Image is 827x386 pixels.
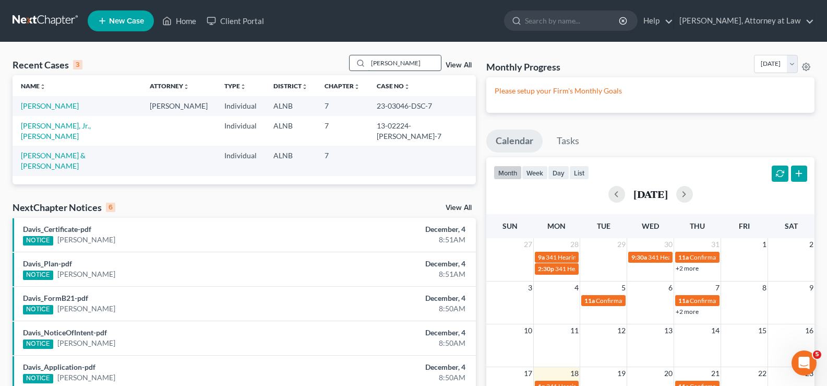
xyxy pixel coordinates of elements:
td: ALNB [265,96,316,115]
span: 9:30a [631,253,647,261]
span: 21 [710,367,721,380]
span: 28 [569,238,580,251]
span: Confirmation Date for [PERSON_NAME] [690,253,800,261]
a: [PERSON_NAME] [57,372,115,383]
td: [PERSON_NAME] [141,96,216,115]
span: 341 Hearing for [PERSON_NAME] [648,253,741,261]
a: View All [446,204,472,212]
a: Case Nounfold_more [377,82,410,90]
td: 7 [316,146,368,176]
h2: [DATE] [633,189,668,200]
span: 9 [808,282,814,294]
span: 1 [761,238,768,251]
span: 341 Hearing for [PERSON_NAME], English [546,253,662,261]
input: Search by name... [525,11,620,30]
span: 14 [710,324,721,337]
span: 5 [813,350,821,359]
span: 10 [523,324,533,337]
a: Tasks [547,130,589,153]
input: Search by name... [368,55,441,71]
div: NextChapter Notices [13,201,115,214]
span: 5 [620,282,627,294]
span: Thu [690,221,705,230]
span: 27 [523,238,533,251]
div: NOTICE [23,236,53,245]
i: unfold_more [240,84,246,90]
td: Individual [216,146,265,176]
i: unfold_more [404,84,410,90]
span: Confirmation Date for [PERSON_NAME] & [PERSON_NAME] [596,297,762,305]
span: Tue [597,221,610,230]
span: 16 [804,324,814,337]
td: Individual [216,116,265,146]
a: Typeunfold_more [224,82,246,90]
div: December, 4 [325,293,465,303]
a: [PERSON_NAME], Attorney at Law [674,11,814,30]
a: [PERSON_NAME] & [PERSON_NAME] [21,151,86,170]
a: Davis_Plan-pdf [23,259,72,268]
a: Calendar [486,130,543,153]
a: View All [446,62,472,69]
div: December, 4 [325,259,465,269]
div: NOTICE [23,305,53,314]
span: 18 [569,367,580,380]
a: Davis_NoticeOfIntent-pdf [23,328,107,337]
a: Davis_Application-pdf [23,362,95,371]
button: day [548,166,569,180]
iframe: Intercom live chat [792,350,817,376]
h3: Monthly Progress [486,61,560,73]
span: 30 [663,238,674,251]
div: NOTICE [23,271,53,280]
a: +2 more [676,264,699,272]
a: Client Portal [201,11,269,30]
span: 19 [616,367,627,380]
td: Individual [216,96,265,115]
a: Nameunfold_more [21,82,46,90]
div: 8:50AM [325,338,465,348]
span: 11a [584,297,595,305]
span: 9a [538,253,545,261]
span: New Case [109,17,144,25]
span: 20 [663,367,674,380]
a: [PERSON_NAME] [57,338,115,348]
a: [PERSON_NAME] [21,101,79,110]
a: Attorneyunfold_more [150,82,189,90]
button: month [494,166,522,180]
span: 341 Hearing for [PERSON_NAME] & [PERSON_NAME] [555,265,704,273]
p: Please setup your Firm's Monthly Goals [495,86,806,96]
a: [PERSON_NAME] [57,269,115,279]
a: Home [157,11,201,30]
span: 22 [757,367,768,380]
button: list [569,166,589,180]
div: 8:51AM [325,269,465,279]
td: 7 [316,116,368,146]
div: Recent Cases [13,59,82,71]
span: 11a [678,253,689,261]
span: 2:30p [538,265,554,273]
div: December, 4 [325,224,465,235]
i: unfold_more [354,84,360,90]
span: 13 [663,324,674,337]
a: Chapterunfold_more [325,82,360,90]
td: 13-02224-[PERSON_NAME]-7 [368,116,476,146]
i: unfold_more [40,84,46,90]
a: Help [638,11,673,30]
span: Confirmation Date for [PERSON_NAME] [690,297,800,305]
div: 8:50AM [325,303,465,314]
span: Fri [739,221,750,230]
div: 8:50AM [325,372,465,383]
span: Sun [502,221,518,230]
a: Davis_FormB21-pdf [23,294,88,302]
span: 15 [757,324,768,337]
div: 8:51AM [325,235,465,245]
a: +2 more [676,308,699,315]
button: week [522,166,548,180]
a: Davis_Certificate-pdf [23,225,91,233]
a: [PERSON_NAME] [57,235,115,245]
span: 2 [808,238,814,251]
span: Sat [785,221,798,230]
td: 23-03046-DSC-7 [368,96,476,115]
td: 7 [316,96,368,115]
div: 3 [73,60,82,69]
div: NOTICE [23,340,53,349]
